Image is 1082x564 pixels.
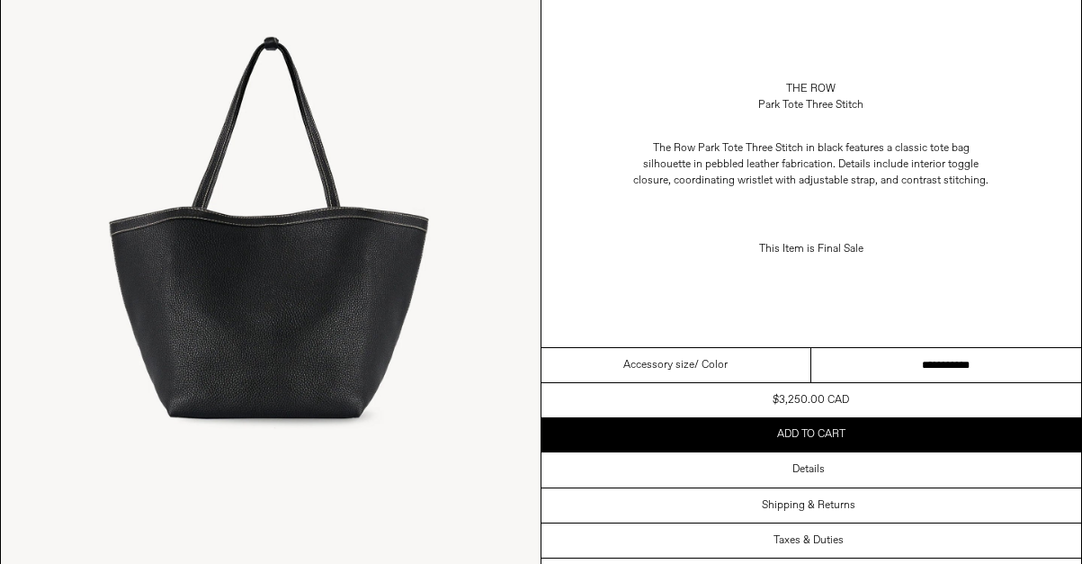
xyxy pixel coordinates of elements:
[631,232,991,266] p: This Item is Final Sale
[786,81,836,97] a: The Row
[792,463,825,476] h3: Details
[762,499,855,512] h3: Shipping & Returns
[631,131,991,198] p: The Row Park Tote Three Stitch in black features a classic tote bag silhouette in pebbled leather...
[623,357,694,373] span: Accessory size
[541,417,1082,452] button: Add to cart
[777,427,845,442] span: Add to cart
[773,392,849,408] div: $3,250.00 CAD
[694,357,728,373] span: / Color
[758,97,863,113] div: Park Tote Three Stitch
[773,534,844,547] h3: Taxes & Duties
